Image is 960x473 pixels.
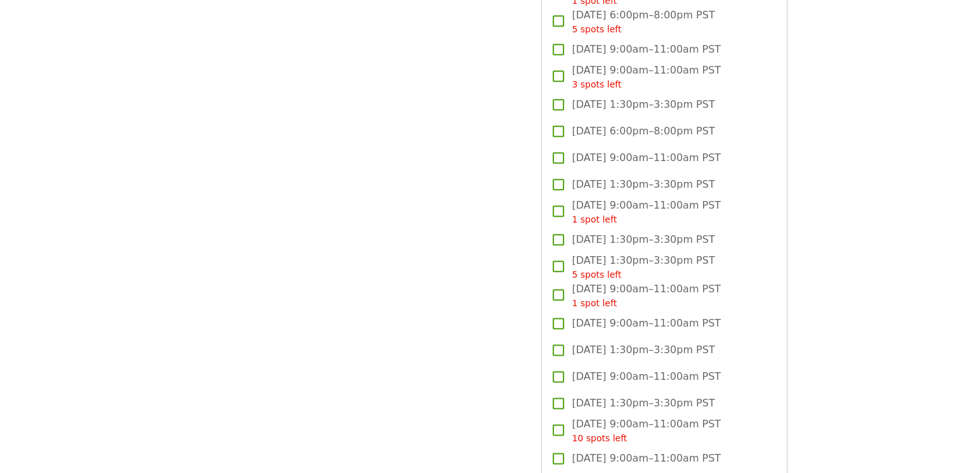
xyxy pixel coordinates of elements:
[572,8,714,36] span: [DATE] 6:00pm–8:00pm PST
[572,433,627,443] span: 10 spots left
[572,177,714,192] span: [DATE] 1:30pm–3:30pm PST
[572,269,621,280] span: 5 spots left
[572,253,714,282] span: [DATE] 1:30pm–3:30pm PST
[572,298,617,308] span: 1 spot left
[572,150,721,165] span: [DATE] 9:00am–11:00am PST
[572,342,714,358] span: [DATE] 1:30pm–3:30pm PST
[572,369,721,384] span: [DATE] 9:00am–11:00am PST
[572,316,721,331] span: [DATE] 9:00am–11:00am PST
[572,124,714,139] span: [DATE] 6:00pm–8:00pm PST
[572,232,714,247] span: [DATE] 1:30pm–3:30pm PST
[572,214,617,224] span: 1 spot left
[572,24,621,34] span: 5 spots left
[572,451,721,466] span: [DATE] 9:00am–11:00am PST
[572,97,714,112] span: [DATE] 1:30pm–3:30pm PST
[572,63,721,91] span: [DATE] 9:00am–11:00am PST
[572,417,721,445] span: [DATE] 9:00am–11:00am PST
[572,79,621,89] span: 3 spots left
[572,282,721,310] span: [DATE] 9:00am–11:00am PST
[572,42,721,57] span: [DATE] 9:00am–11:00am PST
[572,198,721,226] span: [DATE] 9:00am–11:00am PST
[572,396,714,411] span: [DATE] 1:30pm–3:30pm PST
